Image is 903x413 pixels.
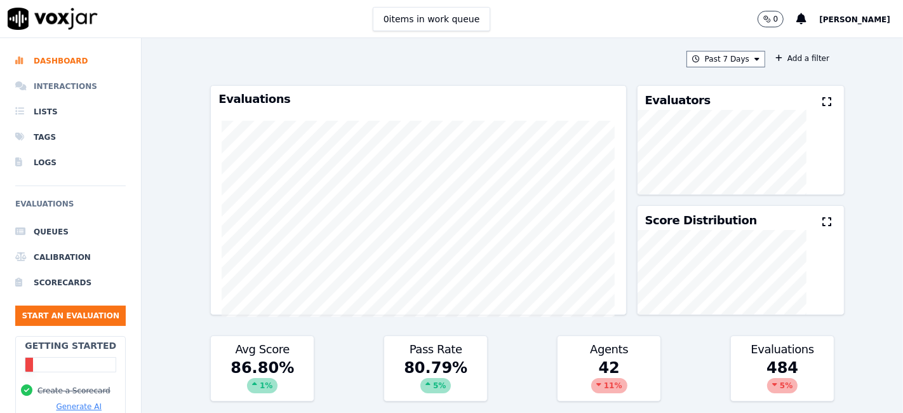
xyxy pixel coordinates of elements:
[645,215,757,226] h3: Score Distribution
[211,358,314,401] div: 86.80 %
[819,11,903,27] button: [PERSON_NAME]
[645,95,711,106] h3: Evaluators
[247,378,278,393] div: 1 %
[767,378,798,393] div: 5 %
[8,8,98,30] img: voxjar logo
[15,150,126,175] a: Logs
[218,93,618,105] h3: Evaluations
[384,358,487,401] div: 80.79 %
[392,344,479,355] h3: Pass Rate
[758,11,784,27] button: 0
[15,74,126,99] a: Interactions
[686,51,765,67] button: Past 7 Days
[15,270,126,295] a: Scorecards
[15,48,126,74] a: Dashboard
[218,344,306,355] h3: Avg Score
[15,99,126,125] a: Lists
[558,358,660,401] div: 42
[15,245,126,270] a: Calibration
[37,386,110,396] button: Create a Scorecard
[819,15,890,24] span: [PERSON_NAME]
[15,196,126,219] h6: Evaluations
[770,51,834,66] button: Add a filter
[731,358,834,401] div: 484
[15,125,126,150] a: Tags
[420,378,451,393] div: 5 %
[565,344,653,355] h3: Agents
[25,339,116,352] h2: Getting Started
[739,344,826,355] h3: Evaluations
[15,306,126,326] button: Start an Evaluation
[15,219,126,245] a: Queues
[591,378,627,393] div: 11 %
[373,7,491,31] button: 0items in work queue
[758,11,797,27] button: 0
[773,14,779,24] p: 0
